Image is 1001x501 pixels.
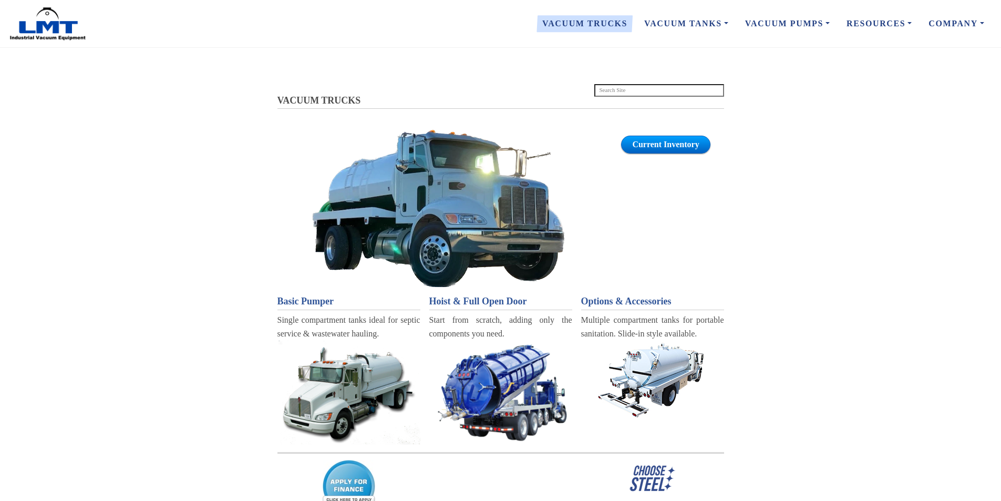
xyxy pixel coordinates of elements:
[277,95,361,106] span: VACUUM TRUCKS
[429,341,572,443] a: ST - Septic Service
[584,341,721,420] img: Stacks Image 9319
[581,313,724,340] div: Multiple compartment tanks for portable sanitation. Slide-in style available.
[429,341,572,443] img: Stacks Image 111546
[628,463,677,494] img: Stacks Image p111540_n6
[737,13,838,35] a: Vacuum Pumps
[581,296,672,306] span: Options & Accessories
[838,13,920,35] a: Resources
[429,313,572,340] div: Start from scratch, adding only the components you need.
[277,452,724,454] img: Stacks Image 12027
[429,294,572,309] a: Hoist & Full Open Door
[636,13,737,35] a: Vacuum Tanks
[429,296,527,306] span: Hoist & Full Open Door
[581,463,724,494] a: Choose Steel
[284,129,592,287] a: Vacuum Tanks
[920,13,993,35] a: Company
[581,341,724,420] a: PT - Portable Sanitation
[621,136,710,154] a: Current Inventory
[594,84,724,97] input: Search Site
[581,294,724,309] a: Options & Accessories
[277,296,334,306] span: Basic Pumper
[277,341,420,445] a: ST - Septic Service
[534,13,636,35] a: Vacuum Trucks
[312,129,564,287] img: Stacks Image 111527
[8,7,87,41] img: LMT
[277,294,420,309] a: Basic Pumper
[277,313,420,340] div: Single compartment tanks ideal for septic service & wastewater hauling.
[277,341,420,445] img: Stacks Image 9317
